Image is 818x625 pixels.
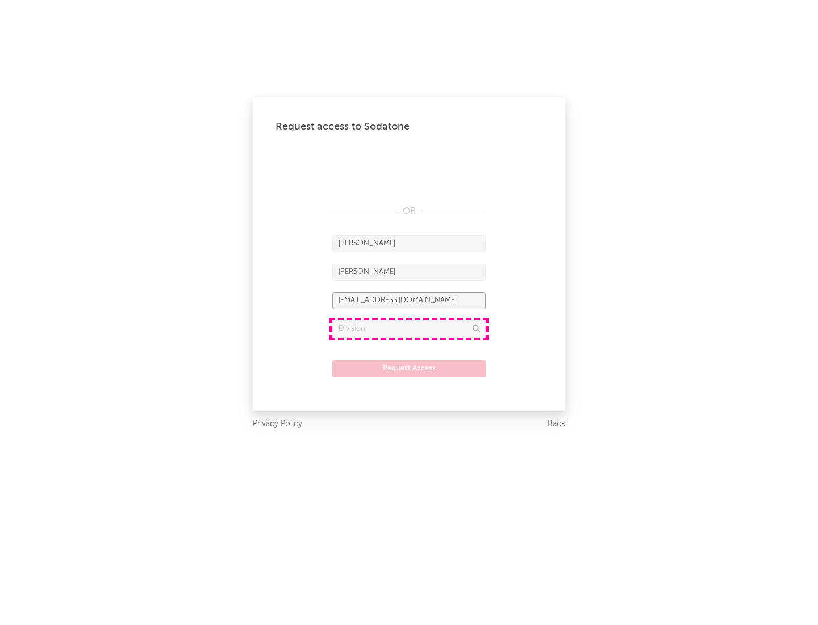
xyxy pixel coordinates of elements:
[332,205,486,218] div: OR
[332,235,486,252] input: First Name
[253,417,302,431] a: Privacy Policy
[548,417,565,431] a: Back
[332,320,486,338] input: Division
[332,360,486,377] button: Request Access
[332,264,486,281] input: Last Name
[276,120,542,134] div: Request access to Sodatone
[332,292,486,309] input: Email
